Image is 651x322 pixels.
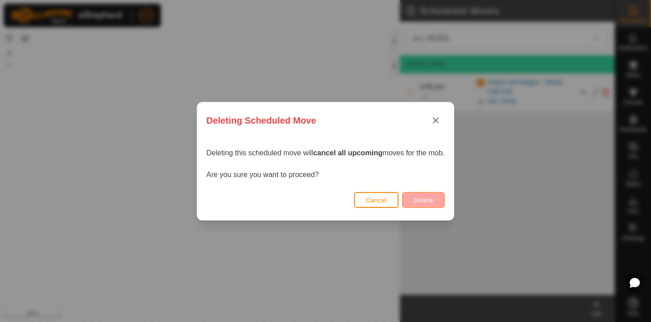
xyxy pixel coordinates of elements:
[206,114,316,127] span: Deleting Scheduled Move
[206,169,445,180] p: Are you sure you want to proceed?
[402,192,444,208] button: Delete
[354,192,399,208] button: Cancel
[413,197,433,204] span: Delete
[313,149,383,157] strong: cancel all upcoming
[206,148,445,159] p: Deleting this scheduled move will moves for the mob.
[366,197,387,204] span: Cancel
